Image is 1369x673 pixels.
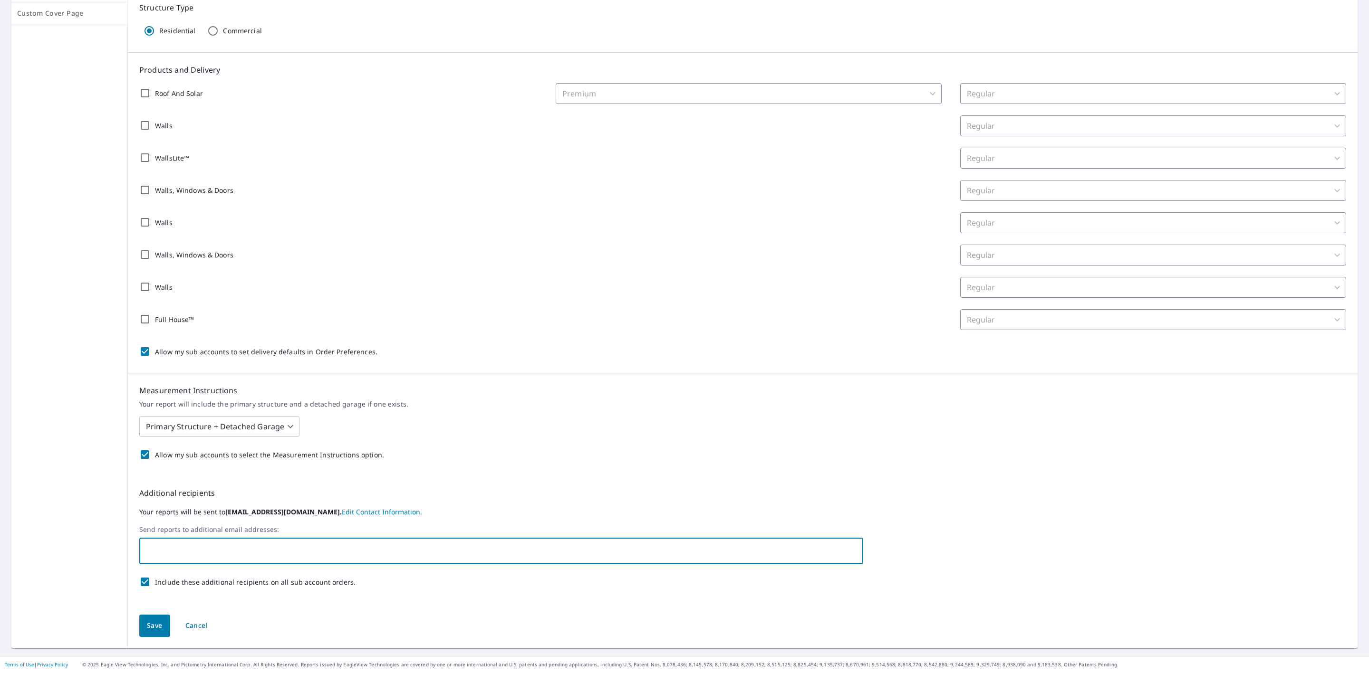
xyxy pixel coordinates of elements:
div: Regular [960,245,1346,265]
p: Walls [155,218,173,227]
button: Cancel [177,615,216,637]
div: Regular [960,277,1346,298]
button: Save [139,615,170,637]
p: Commercial [223,27,261,35]
label: Your reports will be sent to [139,506,1346,518]
p: Roof And Solar [155,88,203,98]
p: Walls [155,282,173,292]
div: Primary Structure + Detached Garage [139,413,299,440]
b: [EMAIL_ADDRESS][DOMAIN_NAME]. [225,507,342,516]
p: Additional recipients [139,487,1346,499]
p: Structure Type [139,2,1346,13]
p: WallsLite™ [155,153,189,163]
div: Regular [960,309,1346,330]
a: Terms of Use [5,661,34,668]
div: Regular [960,115,1346,136]
a: EditContactInfo [342,507,422,516]
p: Walls, Windows & Doors [155,185,233,195]
span: Save [147,620,163,632]
div: Regular [960,83,1346,104]
div: Regular [960,212,1346,233]
div: Regular [960,180,1346,201]
p: Include these additional recipients on all sub account orders. [155,577,356,587]
p: Full House™ [155,314,194,324]
label: Send reports to additional email addresses: [139,525,1346,534]
a: Privacy Policy [37,661,68,668]
p: Allow my sub accounts to select the Measurement Instructions option. [155,450,384,460]
p: Walls, Windows & Doors [155,250,233,260]
p: Products and Delivery [139,64,1346,76]
div: Premium [556,83,942,104]
p: Residential [159,27,195,35]
p: | [5,662,68,667]
div: Regular [960,148,1346,169]
span: Custom Cover Page [17,8,122,19]
p: Walls [155,121,173,131]
span: Cancel [185,620,208,632]
p: Measurement Instructions [139,385,1346,396]
p: Your report will include the primary structure and a detached garage if one exists. [139,400,1346,408]
p: Allow my sub accounts to set delivery defaults in Order Preferences. [155,347,377,357]
p: © 2025 Eagle View Technologies, Inc. and Pictometry International Corp. All Rights Reserved. Repo... [82,661,1364,668]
